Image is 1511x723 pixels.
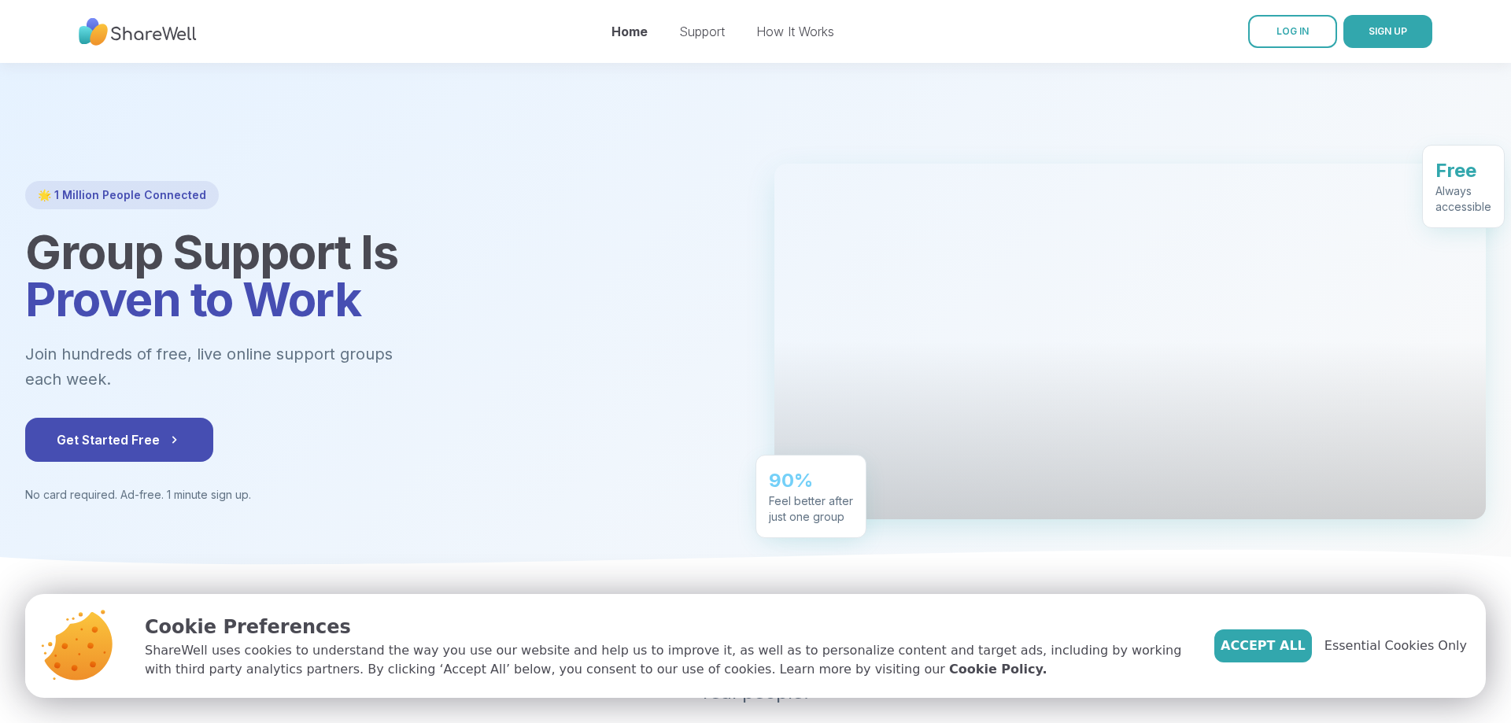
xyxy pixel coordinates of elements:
button: Accept All [1214,629,1312,662]
h1: Group Support Is [25,228,737,323]
p: Cookie Preferences [145,613,1189,641]
div: Always accessible [1435,183,1491,215]
div: Free [1435,158,1491,183]
p: No card required. Ad-free. 1 minute sign up. [25,487,737,503]
div: 90% [769,468,853,493]
button: SIGN UP [1343,15,1432,48]
span: Get Started Free [57,430,182,449]
a: Cookie Policy. [949,660,1047,679]
span: SIGN UP [1369,25,1407,37]
p: Join hundreds of free, live online support groups each week. [25,341,478,393]
button: Get Started Free [25,418,213,462]
span: LOG IN [1276,25,1309,37]
span: Accept All [1221,636,1306,655]
div: 🌟 1 Million People Connected [25,181,219,209]
span: Essential Cookies Only [1324,636,1467,655]
a: How It Works [756,24,834,39]
div: Feel better after just one group [769,493,853,525]
img: ShareWell Nav Logo [79,10,197,53]
span: Proven to Work [25,271,360,327]
a: LOG IN [1248,15,1337,48]
p: ShareWell uses cookies to understand the way you use our website and help us to improve it, as we... [145,641,1189,679]
a: Support [679,24,725,39]
a: Home [611,24,648,39]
